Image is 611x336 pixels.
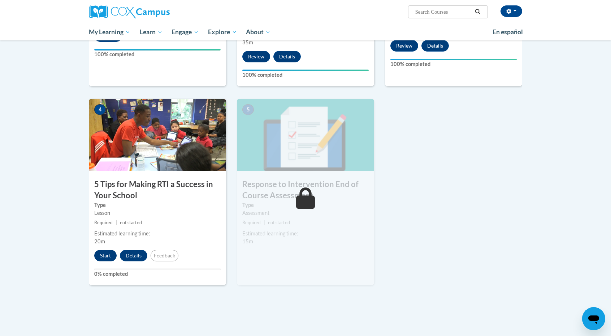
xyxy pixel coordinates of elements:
a: Engage [167,24,203,40]
button: Details [120,250,147,261]
button: Details [273,51,301,62]
span: 15m [242,238,253,244]
button: Account Settings [500,5,522,17]
a: About [242,24,276,40]
span: 35m [242,39,253,45]
button: Feedback [151,250,178,261]
button: Review [390,40,418,52]
span: not started [268,220,290,225]
button: Details [421,40,449,52]
a: Cox Campus [89,5,226,18]
div: Estimated learning time: [94,230,221,238]
span: 5 [242,104,254,115]
button: Review [242,51,270,62]
span: About [246,28,270,36]
span: My Learning [89,28,130,36]
span: 4 [94,104,106,115]
h3: Response to Intervention End of Course Assessment [237,179,374,201]
a: En español [488,25,528,40]
span: En español [493,28,523,36]
div: Estimated learning time: [242,230,369,238]
label: 100% completed [94,50,221,58]
span: | [264,220,265,225]
div: Assessment [242,209,369,217]
iframe: Button to launch messaging window [582,307,605,330]
div: Your progress [390,59,517,60]
div: Your progress [94,49,221,50]
span: Explore [208,28,237,36]
span: Learn [140,28,162,36]
span: Engage [172,28,199,36]
div: Your progress [242,70,369,71]
span: Required [242,220,261,225]
a: Explore [203,24,242,40]
div: Lesson [94,209,221,217]
span: 20m [94,238,105,244]
img: Course Image [237,99,374,171]
label: Type [94,201,221,209]
div: Main menu [78,24,533,40]
a: My Learning [84,24,135,40]
span: | [116,220,117,225]
button: Start [94,250,117,261]
label: 100% completed [242,71,369,79]
img: Course Image [89,99,226,171]
span: Required [94,220,113,225]
label: 100% completed [390,60,517,68]
a: Learn [135,24,167,40]
button: Search [472,8,483,16]
img: Cox Campus [89,5,170,18]
input: Search Courses [415,8,472,16]
h3: 5 Tips for Making RTI a Success in Your School [89,179,226,201]
label: Type [242,201,369,209]
span: not started [120,220,142,225]
label: 0% completed [94,270,221,278]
